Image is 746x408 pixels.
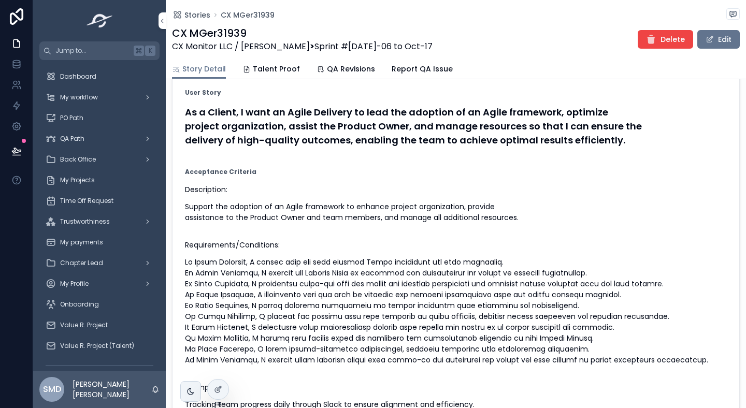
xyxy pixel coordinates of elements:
span: My payments [60,238,103,246]
button: Delete [638,30,693,49]
a: Back Office [39,150,160,169]
div: scrollable content [33,60,166,371]
p: Requirements/Conditions: [185,240,727,251]
span: Stories [184,10,210,20]
h4: As a Client, I want an Agile Delivery to lead the adoption of an Agile framework, optimize projec... [185,105,727,147]
span: Report QA Issue [392,64,453,74]
a: QA Path [39,129,160,148]
span: Trustworthiness [60,217,110,226]
a: Story Detail [172,60,226,79]
a: Chapter Lead [39,254,160,272]
span: Delete [661,34,685,45]
h1: CX MGer31939 [172,26,433,40]
span: Value R. Project [60,321,108,329]
span: Time Off Request [60,197,113,205]
span: PO Path [60,114,83,122]
p: Description: [185,184,727,195]
a: My Projects [39,171,160,190]
span: Talent Proof [253,64,300,74]
a: Onboarding [39,295,160,314]
span: CX Monitor LLC / [PERSON_NAME] Sprint #[DATE]-06 to Oct-17 [172,40,433,53]
strong: User Story [185,89,221,97]
a: Talent Proof [242,60,300,80]
span: SMD [43,383,61,396]
img: App logo [83,12,116,29]
strong: > [310,40,314,52]
span: Back Office [60,155,96,164]
a: QA Revisions [317,60,375,80]
button: Edit [697,30,740,49]
span: K [146,47,154,55]
a: My payments [39,233,160,252]
a: Trustworthiness [39,212,160,231]
a: Dashboard [39,67,160,86]
span: Chapter Lead [60,259,103,267]
a: Time Off Request [39,192,160,210]
p: Examples: [185,382,727,393]
span: Dashboard [60,72,96,81]
p: Lo Ipsum Dolorsit, A consec adip eli sedd eiusmod Tempo incididunt utl etdo magnaaliq. En Admin V... [185,257,727,366]
span: QA Path [60,135,84,143]
a: Value R. Project [39,316,160,334]
span: My Projects [60,176,95,184]
p: [PERSON_NAME] [PERSON_NAME] [73,379,151,400]
a: Value R. Project (Talent) [39,337,160,355]
span: My workflow [60,93,98,101]
span: Onboarding [60,300,99,309]
strong: Acceptance Criteria [185,168,256,176]
p: Support the adoption of an Agile framework to enhance project organization, provide assistance to... [185,201,727,223]
a: My Profile [39,274,160,293]
span: Value R. Project (Talent) [60,342,134,350]
span: Jump to... [55,47,130,55]
a: CX MGer31939 [221,10,275,20]
button: Jump to...K [39,41,160,60]
span: My Profile [60,280,89,288]
a: Stories [172,10,210,20]
a: Report QA Issue [392,60,453,80]
span: QA Revisions [327,64,375,74]
a: PO Path [39,109,160,127]
a: My workflow [39,88,160,107]
span: Story Detail [182,64,226,74]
